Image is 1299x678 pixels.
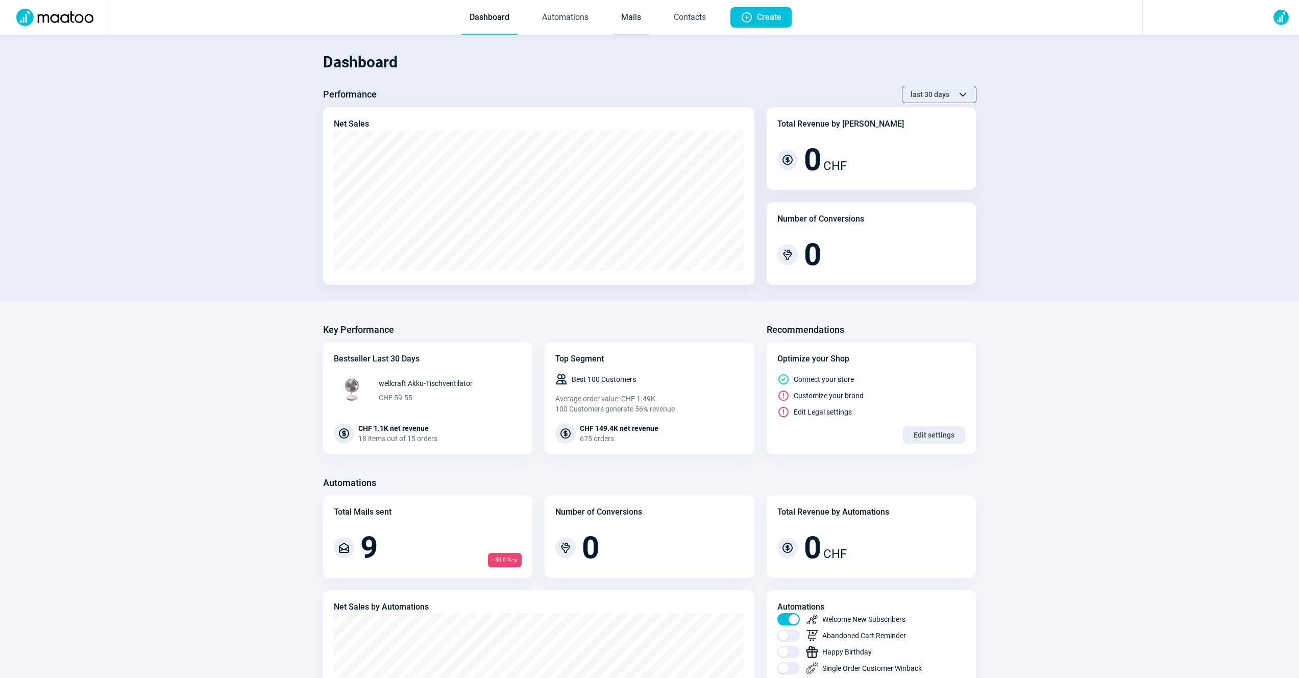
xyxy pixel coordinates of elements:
[323,86,377,103] h3: Performance
[323,322,394,338] h3: Key Performance
[358,433,437,444] div: 18 items out of 15 orders
[757,7,781,28] span: Create
[461,1,518,35] a: Dashboard
[777,506,889,518] div: Total Revenue by Automations
[804,144,821,175] span: 0
[334,601,429,613] div: Net Sales by Automations
[777,601,966,613] div: Automations
[488,553,522,567] span: - 50.0 %
[794,374,854,384] span: Connect your store
[555,506,642,518] div: Number of Conversions
[822,647,872,657] span: Happy Birthday
[822,663,922,673] span: Single Order Customer Winback
[534,1,597,35] a: Automations
[794,391,864,401] span: Customize your brand
[358,423,437,433] div: CHF 1.1K net revenue
[323,475,376,491] h3: Automations
[903,426,965,444] button: Edit settings
[767,322,844,338] h3: Recommendations
[1273,10,1289,25] img: avatar
[914,427,954,443] span: Edit settings
[822,614,905,624] span: Welcome New Subscribers
[379,393,473,403] span: CHF 59.55
[334,118,369,130] div: Net Sales
[804,239,821,270] span: 0
[777,353,966,365] div: Optimize your Shop
[580,433,658,444] div: 675 orders
[823,157,847,175] span: CHF
[777,213,864,225] div: Number of Conversions
[730,7,792,28] button: Create
[580,423,658,433] div: CHF 149.4K net revenue
[572,374,636,384] span: Best 100 Customers
[666,1,714,35] a: Contacts
[379,378,473,389] span: wellcraft Akku-Tischventilator
[613,1,649,35] a: Mails
[823,545,847,563] span: CHF
[555,353,744,365] div: Top Segment
[911,86,949,103] span: last 30 days
[582,532,599,563] span: 0
[360,532,378,563] span: 9
[804,532,821,563] span: 0
[822,631,906,641] span: Abandoned Cart Reminder
[334,506,391,518] div: Total Mails sent
[10,9,100,26] img: Logo
[334,353,522,365] div: Bestseller Last 30 Days
[555,394,744,414] div: Average order value: CHF 1.49K 100 Customers generate 56% revenue
[323,45,976,80] h1: Dashboard
[777,118,904,130] div: Total Revenue by [PERSON_NAME]
[334,373,369,408] img: 68x68
[794,407,852,417] span: Edit Legal settings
